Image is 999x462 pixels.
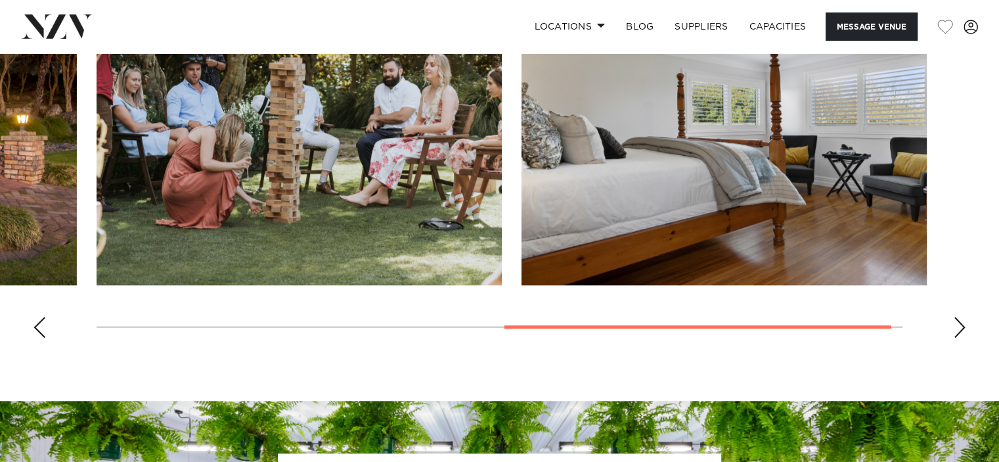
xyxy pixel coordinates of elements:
[523,12,615,41] a: Locations
[664,12,738,41] a: SUPPLIERS
[739,12,817,41] a: Capacities
[826,12,918,41] button: Message Venue
[21,14,93,38] img: nzv-logo.png
[615,12,664,41] a: BLOG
